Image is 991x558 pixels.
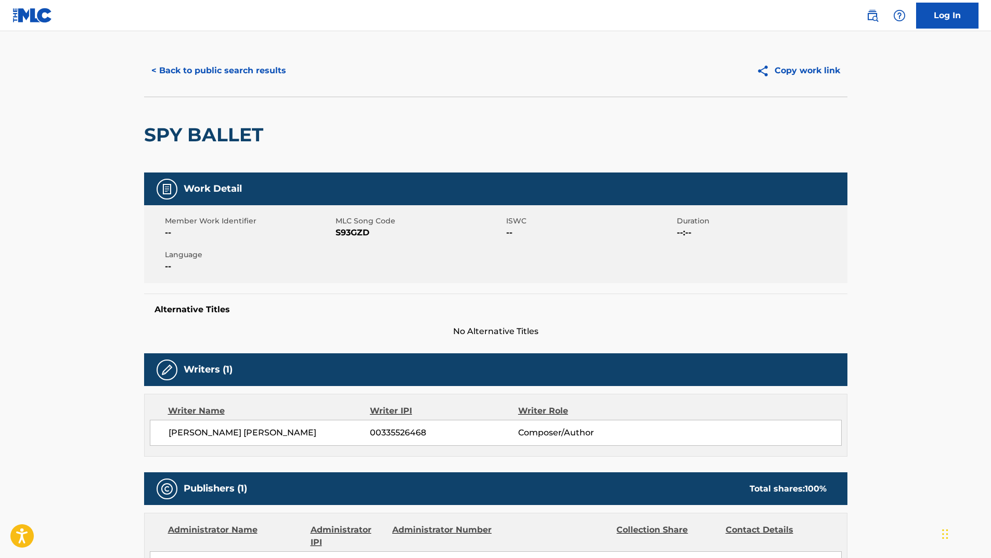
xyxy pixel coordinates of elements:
[726,524,827,549] div: Contact Details
[942,519,948,550] div: Drag
[506,216,674,227] span: ISWC
[144,123,268,147] h2: SPY BALLET
[161,483,173,495] img: Publishers
[749,58,847,84] button: Copy work link
[756,64,775,77] img: Copy work link
[144,58,293,84] button: < Back to public search results
[889,5,910,26] div: Help
[336,216,504,227] span: MLC Song Code
[311,524,384,549] div: Administrator IPI
[916,3,979,29] a: Log In
[184,183,242,195] h5: Work Detail
[12,8,53,23] img: MLC Logo
[805,484,827,494] span: 100 %
[161,364,173,376] img: Writers
[165,227,333,239] span: --
[866,9,879,22] img: search
[370,405,518,417] div: Writer IPI
[392,524,493,549] div: Administrator Number
[336,227,504,239] span: S93GZD
[677,227,845,239] span: --:--
[168,524,303,549] div: Administrator Name
[165,249,333,260] span: Language
[161,183,173,195] img: Work Detail
[518,405,653,417] div: Writer Role
[893,9,906,22] img: help
[939,508,991,558] iframe: Chat Widget
[518,427,653,439] span: Composer/Author
[144,325,847,338] span: No Alternative Titles
[506,227,674,239] span: --
[184,364,233,376] h5: Writers (1)
[168,405,370,417] div: Writer Name
[165,216,333,227] span: Member Work Identifier
[184,483,247,495] h5: Publishers (1)
[677,216,845,227] span: Duration
[750,483,827,495] div: Total shares:
[370,427,518,439] span: 00335526468
[616,524,717,549] div: Collection Share
[155,304,837,315] h5: Alternative Titles
[165,260,333,273] span: --
[862,5,883,26] a: Public Search
[169,427,370,439] span: [PERSON_NAME] [PERSON_NAME]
